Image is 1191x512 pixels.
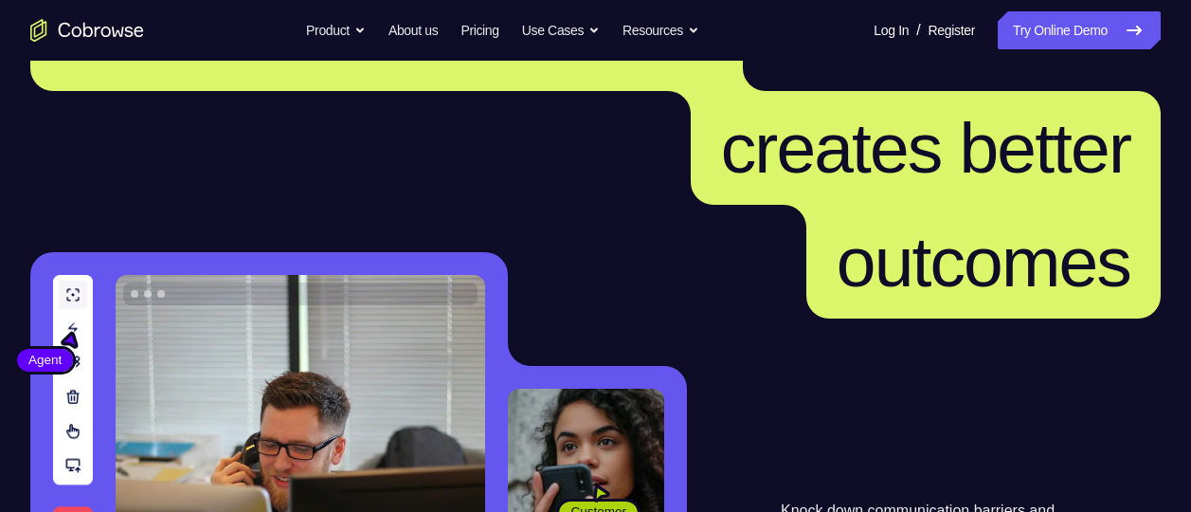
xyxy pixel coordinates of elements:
a: About us [388,11,438,49]
button: Use Cases [522,11,600,49]
button: Resources [623,11,699,49]
span: creates better [721,108,1130,188]
a: Pricing [460,11,498,49]
button: Product [306,11,366,49]
a: Log In [874,11,909,49]
a: Try Online Demo [998,11,1161,49]
a: Register [929,11,975,49]
a: Go to the home page [30,19,144,42]
span: outcomes [837,222,1130,302]
span: / [916,19,920,42]
span: Agent [17,351,73,370]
